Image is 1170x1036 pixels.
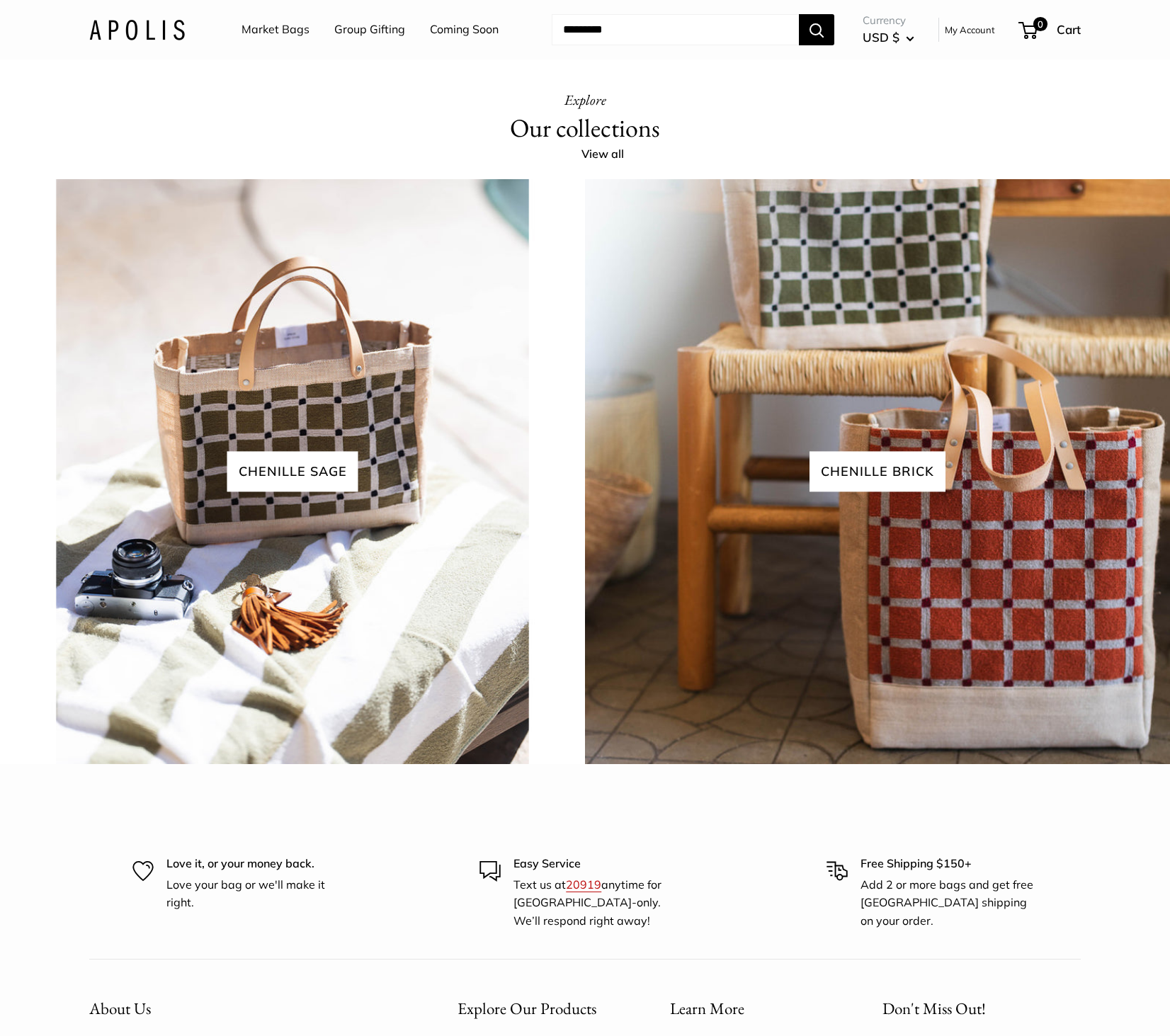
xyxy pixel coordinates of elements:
span: USD $ [863,30,899,45]
button: Learn More [670,995,833,1023]
a: View all [581,144,640,165]
span: chenille brick [810,452,945,492]
span: Cart [1057,22,1081,37]
button: USD $ [863,26,914,49]
button: About Us [89,995,408,1023]
p: Love your bag or we'll make it right. [166,876,343,912]
button: Search [799,14,834,45]
img: Apolis [89,19,185,40]
p: Add 2 or more bags and get free [GEOGRAPHIC_DATA] shipping on your order. [861,876,1038,930]
span: Explore Our Products [458,998,596,1019]
p: Text us at anytime for [GEOGRAPHIC_DATA]-only. We’ll respond right away! [513,876,691,930]
a: Group Gifting [334,19,405,40]
span: Chenille sage [227,452,358,492]
a: chenille brick [585,179,1170,764]
input: Search... [552,14,799,45]
p: Easy Service [513,855,691,873]
span: About Us [89,998,151,1019]
span: Currency [863,11,914,30]
a: 20919 [566,877,601,892]
a: Market Bags [242,19,309,40]
button: Explore Our Products [458,995,620,1023]
span: 0 [1033,17,1047,31]
a: Coming Soon [430,19,499,40]
p: Love it, or your money back. [166,855,343,873]
a: 0 Cart [1020,18,1081,41]
h3: Explore [564,87,606,113]
span: Learn More [670,998,744,1019]
h2: Our collections [510,113,660,144]
p: Don't Miss Out! [882,995,1081,1023]
p: Free Shipping $150+ [861,855,1038,873]
a: My Account [945,21,995,38]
